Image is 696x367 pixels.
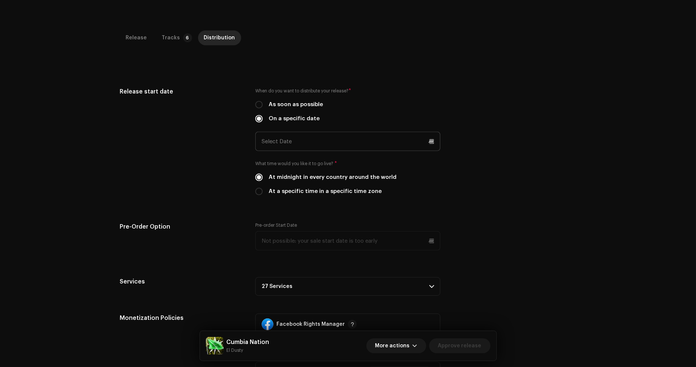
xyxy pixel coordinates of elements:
div: Release [126,30,147,45]
label: As soon as possible [269,101,323,109]
p-accordion-header: 27 Services [255,277,440,296]
label: On a specific date [269,115,320,123]
span: More actions [375,338,410,353]
div: Distribution [204,30,235,45]
strong: Facebook Rights Manager [276,321,345,327]
label: Pre-order Start Date [255,222,297,228]
img: a673c3df-96e6-4018-b7e1-5df60dd24b26 [206,337,224,355]
label: At a specific time in a specific time zone [269,187,382,196]
h5: Services [120,277,244,286]
small: What time would you like it to go live? [255,160,333,167]
div: Tracks [162,30,180,45]
h5: Monetization Policies [120,314,244,322]
span: Approve release [438,338,482,353]
small: Cumbia Nation [227,347,269,354]
button: More actions [366,338,426,353]
label: At midnight in every country around the world [269,173,396,181]
h5: Cumbia Nation [227,338,269,347]
small: When do you want to distribute your release? [255,87,349,95]
h5: Pre-Order Option [120,222,244,231]
h5: Release start date [120,87,244,96]
p-badge: 6 [183,33,192,42]
button: Approve release [429,338,491,353]
input: Select Date [255,132,440,151]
